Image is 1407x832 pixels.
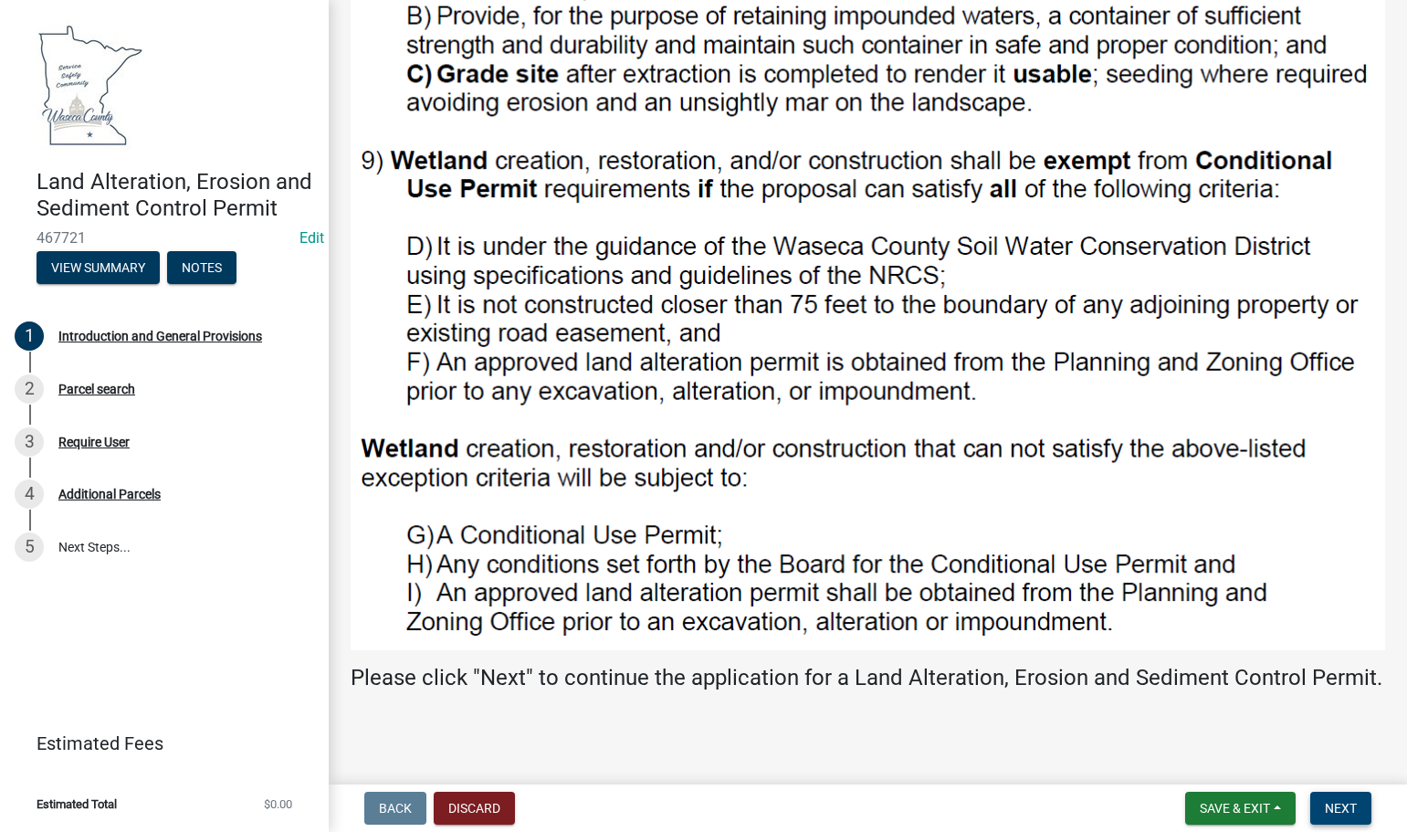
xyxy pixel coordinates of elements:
span: Save & Exit [1200,801,1270,816]
wm-modal-confirm: Edit Application Number [299,229,324,247]
span: 467721 [37,229,292,247]
div: 3 [15,427,44,457]
button: Back [364,792,426,825]
span: $0.00 [264,798,292,810]
button: View Summary [37,251,160,284]
span: Next [1325,801,1357,816]
h4: Please click "Next" to continue the application for a Land Alteration, Erosion and Sediment Contr... [351,665,1385,691]
wm-modal-confirm: Notes [167,261,236,276]
div: Additional Parcels [58,488,161,500]
img: Waseca County, Minnesota [37,19,144,150]
div: 1 [15,321,44,351]
span: Back [379,801,412,816]
button: Discard [434,792,515,825]
button: Next [1310,792,1371,825]
h4: Land Alteration, Erosion and Sediment Control Permit [37,169,314,222]
div: 5 [15,532,44,562]
button: Save & Exit [1185,792,1296,825]
div: 4 [15,479,44,509]
div: Introduction and General Provisions [58,330,262,342]
button: Notes [167,251,236,284]
div: Parcel search [58,383,135,395]
div: 2 [15,374,44,404]
span: Estimated Total [37,798,117,810]
a: Estimated Fees [15,725,299,762]
div: Require User [58,436,130,448]
a: Edit [299,229,324,247]
wm-modal-confirm: Summary [37,261,160,276]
